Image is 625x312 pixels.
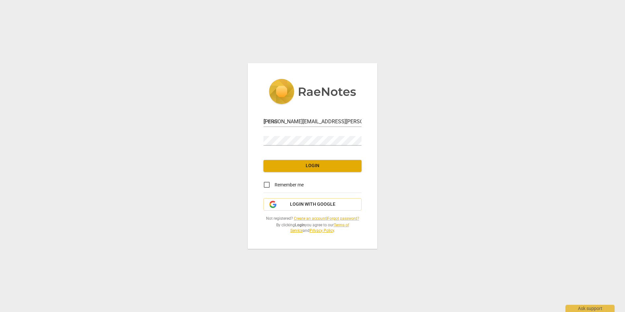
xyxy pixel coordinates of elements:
[327,216,359,221] a: Forgot password?
[263,198,362,211] button: Login with Google
[263,216,362,221] span: Not registered? |
[263,160,362,172] button: Login
[294,216,326,221] a: Create an account
[275,182,304,188] span: Remember me
[290,223,349,233] a: Terms of Service
[295,223,305,227] b: Login
[566,305,615,312] div: Ask support
[310,228,334,233] a: Privacy Policy
[269,163,356,169] span: Login
[269,79,356,106] img: 5ac2273c67554f335776073100b6d88f.svg
[290,201,335,208] span: Login with Google
[263,222,362,233] span: By clicking you agree to our and .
